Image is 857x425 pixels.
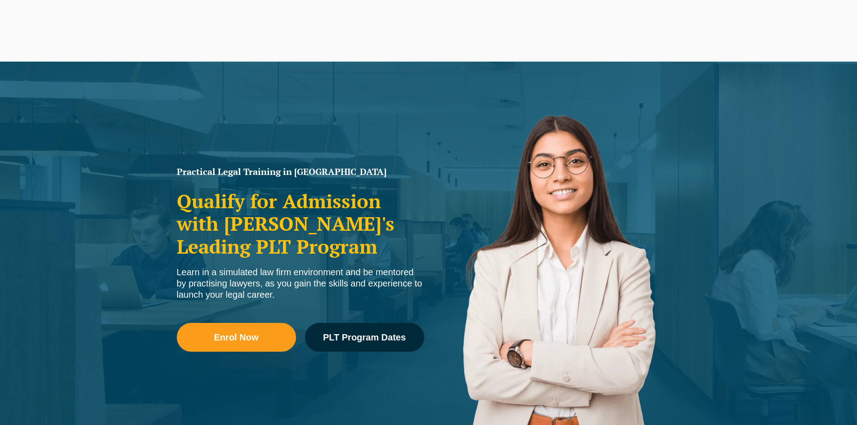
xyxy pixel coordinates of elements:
[214,333,259,342] span: Enrol Now
[177,267,424,300] div: Learn in a simulated law firm environment and be mentored by practising lawyers, as you gain the ...
[177,323,296,352] a: Enrol Now
[305,323,424,352] a: PLT Program Dates
[323,333,406,342] span: PLT Program Dates
[177,167,424,176] h1: Practical Legal Training in [GEOGRAPHIC_DATA]
[177,190,424,258] h2: Qualify for Admission with [PERSON_NAME]'s Leading PLT Program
